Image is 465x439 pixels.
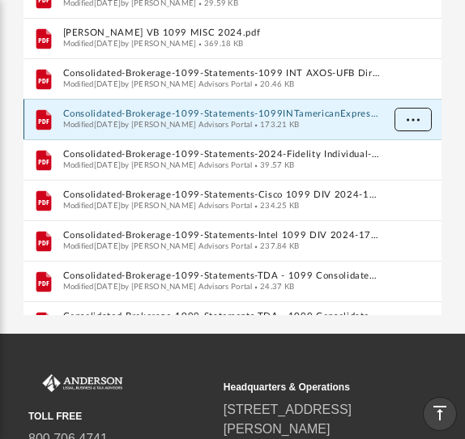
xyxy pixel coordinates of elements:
span: 237.84 KB [252,242,299,250]
button: Consolidated-Brokerage-1099-Statements-1099INTamericanExpress-1752799408687998b04d54d.pdf [62,109,381,120]
a: [STREET_ADDRESS][PERSON_NAME] [224,403,352,436]
small: TOLL FREE [28,409,212,424]
button: Consolidated-Brokerage-1099-Statements-TDA - 1099 Consolidated - 2024-17549045226899b7ca52ab7.pdf [62,271,381,282]
img: Anderson Advisors Platinum Portal [28,374,126,393]
span: Modified [DATE] by [PERSON_NAME] Advisors Portal [62,121,252,129]
button: More options [394,108,431,132]
span: Modified [DATE] by [PERSON_NAME] Advisors Portal [62,80,252,88]
span: Modified [DATE] by [PERSON_NAME] [62,40,196,48]
span: Modified [DATE] by [PERSON_NAME] Advisors Portal [62,283,252,291]
span: 173.21 KB [252,121,299,129]
button: Consolidated-Brokerage-1099-Statements-2024-Fidelity Individual-4991-Consolidated-Form-1099-17549... [62,150,381,160]
small: Headquarters & Operations [224,380,407,394]
span: 20.46 KB [252,80,294,88]
span: 24.37 KB [252,283,294,291]
button: Consolidated-Brokerage-1099-Statements-TDA - 1099 Consolidated - 2024_2025-17549045226899b7ca5471... [62,312,381,322]
button: Consolidated-Brokerage-1099-Statements-Intel 1099 DIV 2024-17549043146899b6fae9d8c.pdf [62,231,381,241]
button: Consolidated-Brokerage-1099-Statements-1099 INT AXOS-UFB Direct TAX_20241231-17549043136899b6f9ec... [62,69,381,79]
button: [PERSON_NAME] VB 1099 MISC 2024.pdf [62,28,381,39]
button: Consolidated-Brokerage-1099-Statements-Cisco 1099 DIV 2024-17549043146899b6faf3988.pdf [62,190,381,201]
span: 234.25 KB [252,202,299,210]
span: 369.18 KB [196,40,243,48]
span: Modified [DATE] by [PERSON_NAME] Advisors Portal [62,161,252,169]
span: 39.57 KB [252,161,294,169]
span: Modified [DATE] by [PERSON_NAME] Advisors Portal [62,242,252,250]
span: Modified [DATE] by [PERSON_NAME] Advisors Portal [62,202,252,210]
